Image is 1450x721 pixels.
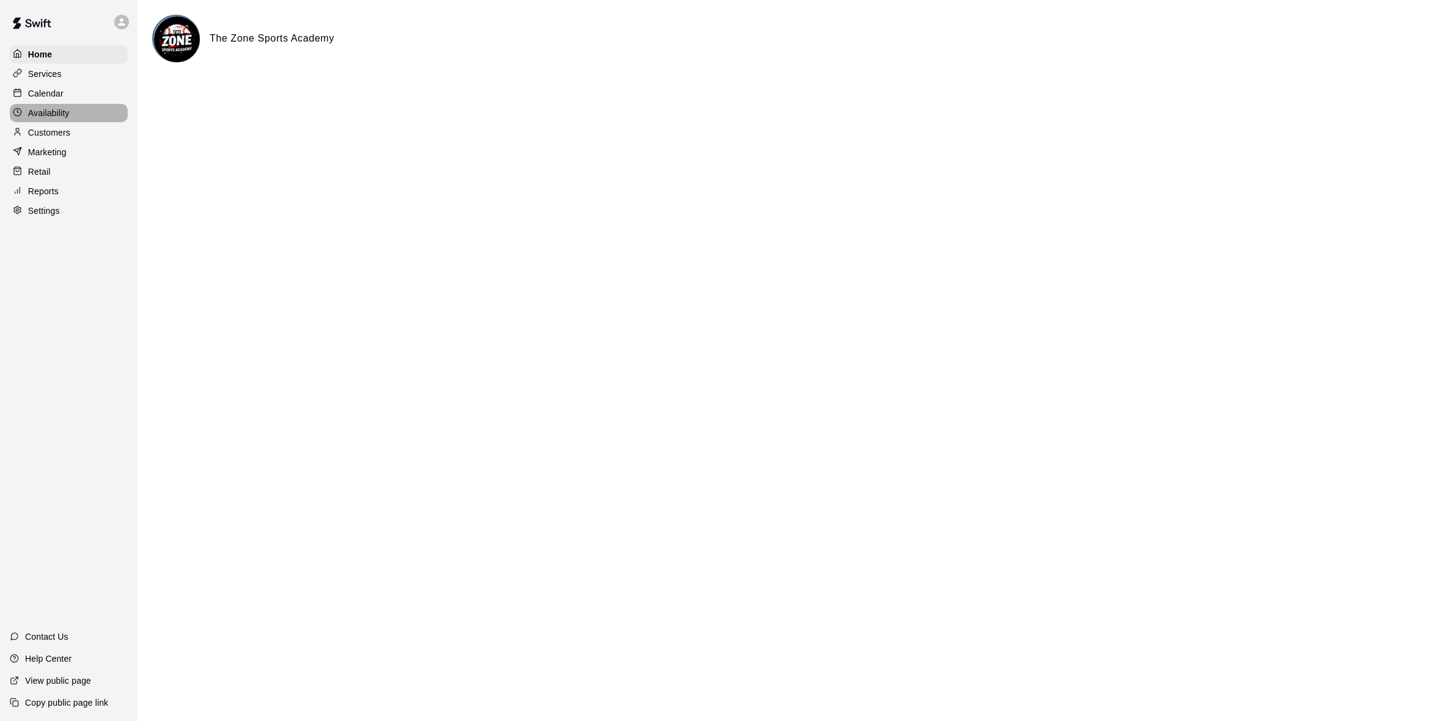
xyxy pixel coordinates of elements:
[210,31,334,46] h6: The Zone Sports Academy
[10,182,128,200] a: Reports
[25,697,108,709] p: Copy public page link
[10,45,128,64] a: Home
[10,65,128,83] a: Services
[28,205,60,217] p: Settings
[28,146,67,158] p: Marketing
[28,107,70,119] p: Availability
[25,631,68,643] p: Contact Us
[10,163,128,181] a: Retail
[28,48,53,60] p: Home
[154,16,200,62] img: The Zone Sports Academy logo
[10,104,128,122] a: Availability
[25,675,91,687] p: View public page
[10,123,128,142] a: Customers
[10,143,128,161] a: Marketing
[25,653,71,665] p: Help Center
[10,202,128,220] a: Settings
[28,166,51,178] p: Retail
[28,126,70,139] p: Customers
[28,185,59,197] p: Reports
[10,84,128,103] a: Calendar
[28,68,62,80] p: Services
[28,87,64,100] p: Calendar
